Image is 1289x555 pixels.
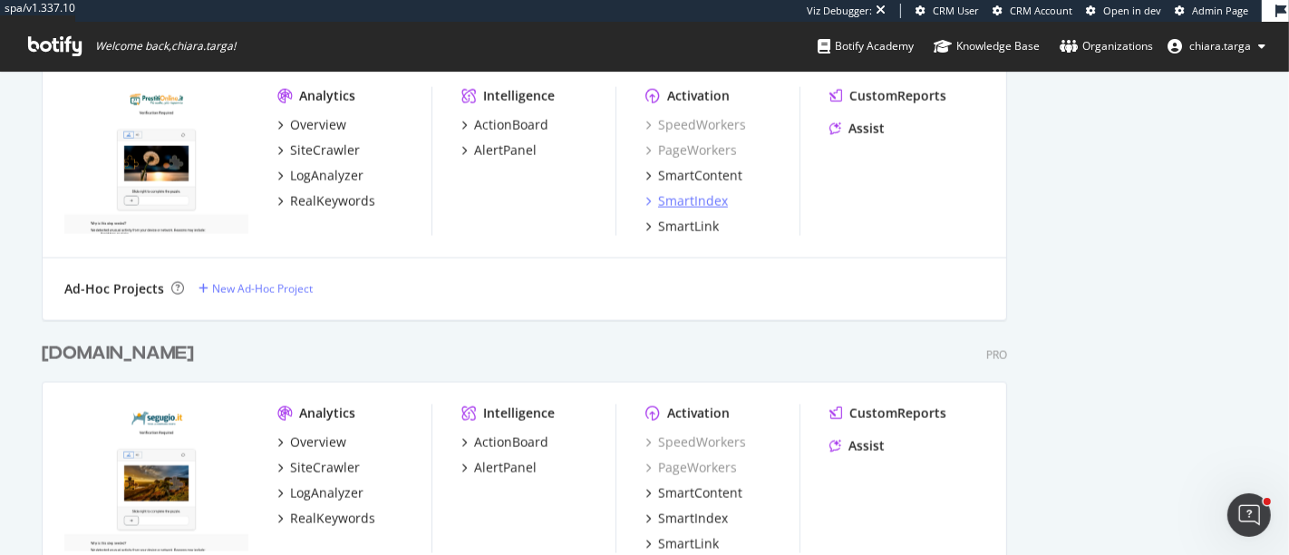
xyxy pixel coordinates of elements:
img: prestitionline.it [64,87,248,234]
a: SmartContent [645,167,742,185]
div: Pro [986,347,1007,363]
div: Ad-Hoc Projects [64,280,164,298]
div: RealKeywords [290,510,375,528]
div: Analytics [299,87,355,105]
a: Admin Page [1175,4,1248,18]
a: SiteCrawler [277,459,360,477]
div: Assist [848,120,885,138]
div: Botify Academy [818,37,914,55]
div: ActionBoard [474,116,548,134]
a: SpeedWorkers [645,116,746,134]
img: segugio.it [64,404,248,551]
a: SmartContent [645,484,742,502]
div: Intelligence [483,87,555,105]
div: Overview [290,433,346,452]
div: Activation [667,87,730,105]
a: SmartIndex [645,192,728,210]
div: SmartContent [658,484,742,502]
a: AlertPanel [461,141,537,160]
a: LogAnalyzer [277,167,363,185]
a: Knowledge Base [934,22,1040,71]
a: PageWorkers [645,459,737,477]
a: ActionBoard [461,433,548,452]
a: AlertPanel [461,459,537,477]
a: [DOMAIN_NAME] [42,341,201,367]
a: Botify Academy [818,22,914,71]
a: SpeedWorkers [645,433,746,452]
a: SmartLink [645,218,719,236]
div: SiteCrawler [290,141,360,160]
iframe: Intercom live chat [1227,493,1271,537]
div: Assist [848,437,885,455]
div: Organizations [1060,37,1153,55]
div: Viz Debugger: [807,4,872,18]
a: Assist [829,120,885,138]
a: Overview [277,116,346,134]
div: [DOMAIN_NAME] [42,341,194,367]
div: SmartLink [658,218,719,236]
div: SmartLink [658,535,719,553]
div: New Ad-Hoc Project [212,281,313,297]
div: SmartIndex [658,510,728,528]
div: AlertPanel [474,141,537,160]
a: Open in dev [1086,4,1161,18]
a: CustomReports [829,404,946,423]
div: Overview [290,116,346,134]
a: RealKeywords [277,192,375,210]
div: SmartIndex [658,192,728,210]
a: New Ad-Hoc Project [199,281,313,297]
a: PageWorkers [645,141,737,160]
div: CustomReports [849,404,946,423]
a: Organizations [1060,22,1153,71]
a: CRM User [916,4,979,18]
div: Analytics [299,404,355,423]
a: Assist [829,437,885,455]
div: Knowledge Base [934,37,1040,55]
div: Activation [667,404,730,423]
span: CRM Account [1010,4,1072,17]
a: Overview [277,433,346,452]
span: Admin Page [1192,4,1248,17]
a: SmartIndex [645,510,728,528]
span: Open in dev [1103,4,1161,17]
div: SiteCrawler [290,459,360,477]
span: CRM User [933,4,979,17]
a: RealKeywords [277,510,375,528]
div: SmartContent [658,167,742,185]
a: SiteCrawler [277,141,360,160]
div: LogAnalyzer [290,167,363,185]
span: Welcome back, chiara.targa ! [95,39,236,54]
div: RealKeywords [290,192,375,210]
a: CRM Account [993,4,1072,18]
a: ActionBoard [461,116,548,134]
a: CustomReports [829,87,946,105]
span: chiara.targa [1189,38,1251,54]
a: SmartLink [645,535,719,553]
a: LogAnalyzer [277,484,363,502]
div: AlertPanel [474,459,537,477]
div: Intelligence [483,404,555,423]
button: chiara.targa [1153,32,1280,61]
div: ActionBoard [474,433,548,452]
div: CustomReports [849,87,946,105]
div: LogAnalyzer [290,484,363,502]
